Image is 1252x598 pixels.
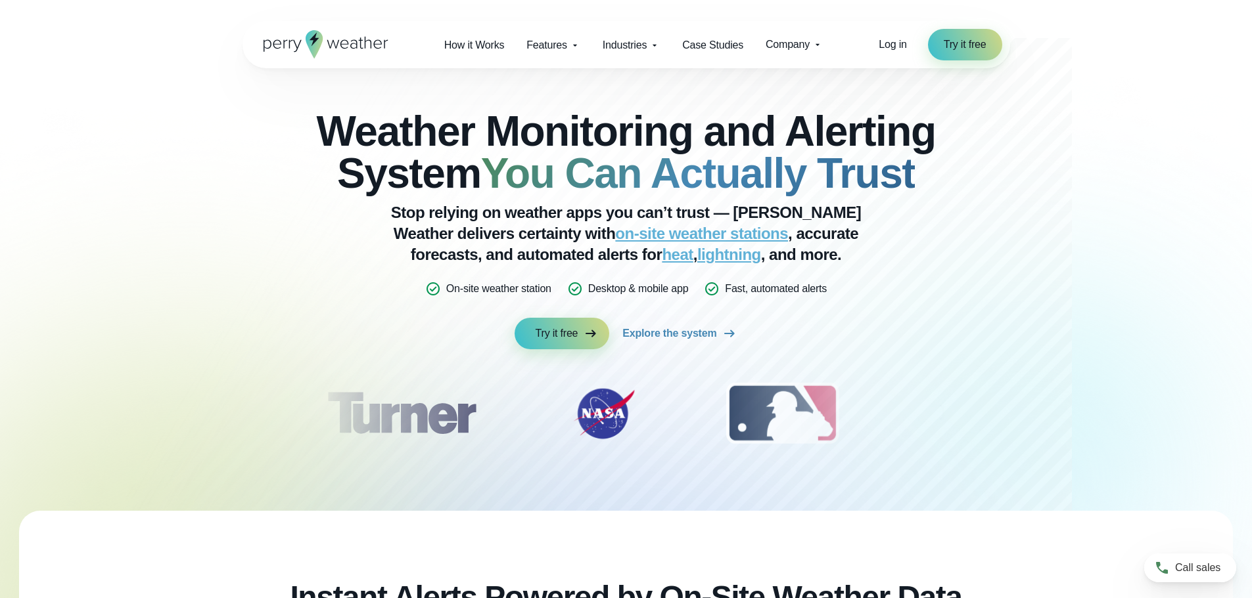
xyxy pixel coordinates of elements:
span: Try it free [944,37,986,53]
span: Call sales [1175,560,1220,576]
a: heat [662,246,693,263]
span: Log in [879,39,906,50]
span: Industries [603,37,647,53]
img: PGA.svg [915,381,1020,446]
span: Try it free [536,326,578,341]
a: Try it free [928,29,1002,60]
div: slideshow [308,381,944,453]
a: Case Studies [671,32,754,58]
a: Call sales [1144,553,1236,582]
div: 3 of 12 [713,381,852,446]
p: Desktop & mobile app [588,281,689,297]
a: lightning [697,246,761,263]
a: on-site weather stations [615,224,788,242]
span: Case Studies [682,37,743,53]
p: Fast, automated alerts [725,281,827,297]
p: On-site weather station [446,281,551,297]
span: How it Works [444,37,505,53]
a: Log in [879,37,906,53]
h2: Weather Monitoring and Alerting System [308,110,944,194]
span: Explore the system [622,326,716,341]
a: Try it free [515,318,610,349]
strong: You Can Actually Trust [481,150,915,197]
a: How it Works [433,32,516,58]
span: Features [526,37,567,53]
a: Explore the system [622,318,737,349]
img: MLB.svg [713,381,852,446]
img: Turner-Construction_1.svg [308,381,494,446]
img: NASA.svg [558,381,650,446]
div: 4 of 12 [915,381,1020,446]
div: 1 of 12 [308,381,494,446]
span: Company [766,37,810,53]
div: 2 of 12 [558,381,650,446]
p: Stop relying on weather apps you can’t trust — [PERSON_NAME] Weather delivers certainty with , ac... [363,202,889,265]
